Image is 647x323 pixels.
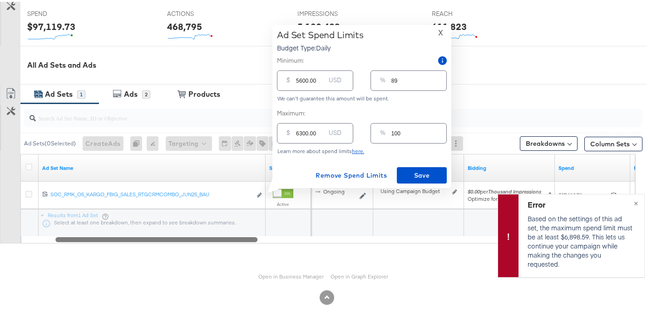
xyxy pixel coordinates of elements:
div: 611,823 [432,18,467,31]
button: Remove Spend Limits [312,165,390,182]
div: Error [528,197,633,208]
div: % [376,72,389,89]
span: × [634,195,638,206]
div: SOC_RMK_O5_KARGO_FBIG_SALES_RTGCRMCOMBO_JUN25_BAU [50,189,252,196]
a: Shows your bid and optimisation settings for this Ad Set. [468,163,551,170]
button: Save [397,165,447,182]
a: The total amount spent to date. [558,163,627,170]
div: $97,119.73 [27,18,75,31]
div: Ad Set Spend Limits [277,28,364,39]
div: Optimize for [468,194,541,201]
div: Ads [124,87,138,98]
span: $97,119.73 [558,190,607,197]
span: REACH [432,8,500,16]
button: Breakdowns [520,134,578,149]
div: We can't guarantee this amount will be spent. [277,94,447,100]
a: SOC_RMK_O5_KARGO_FBIG_SALES_RTGCRMCOMBO_JUN25_BAU [50,189,252,199]
label: Active [273,199,293,205]
div: $ [283,72,294,89]
span: IMPRESSIONS [297,8,365,16]
div: 5,183,439 [297,18,340,31]
div: Learn more about spend limits [277,146,447,153]
em: $0.00 [468,186,480,193]
div: 1 [77,89,85,97]
div: Ad Sets ( 0 Selected) [24,138,76,146]
label: Maximum: [277,107,447,116]
button: × [627,193,644,209]
span: Save [400,168,443,179]
label: Minimum: [277,55,304,63]
span: SPEND [27,8,95,16]
button: Column Sets [584,135,642,149]
a: here. [352,146,364,153]
em: Thousand Impressions [488,186,541,193]
span: ACTIONS [167,8,235,16]
button: X [435,28,447,35]
div: $ [283,125,294,141]
div: % [376,125,389,141]
a: Your Ad Set name. [42,163,262,170]
a: Open in Graph Explorer [331,271,389,278]
span: ongoing [323,186,345,193]
p: Based on the settings of this ad set, the maximum spend limit must be at least $6,898.59. This le... [528,212,633,267]
div: 2 [142,89,150,97]
div: Ad Sets [45,87,73,98]
p: Budget Type: Daily [277,41,364,50]
span: X [438,25,443,37]
div: USD [325,72,345,89]
div: 468,795 [167,18,202,31]
div: Products [188,87,220,98]
div: Using Campaign Budget [380,186,450,193]
span: Remove Spend Limits [316,168,387,179]
div: 0 [130,134,147,149]
span: per [468,186,541,193]
div: USD [325,125,345,141]
input: Search Ad Set Name, ID or Objective [36,104,588,121]
a: Open in Business Manager [259,271,324,278]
